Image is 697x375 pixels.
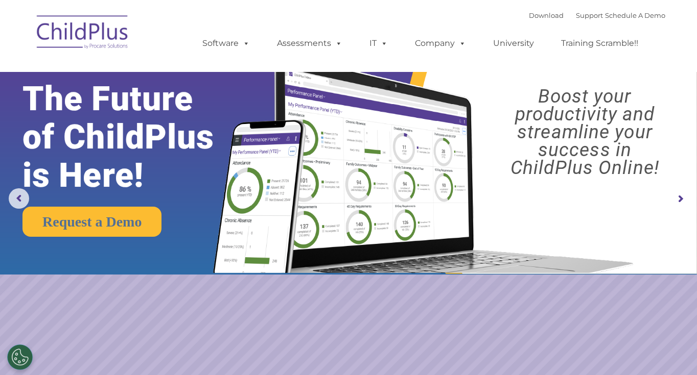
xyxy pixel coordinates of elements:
[7,344,33,370] button: Cookies Settings
[267,33,353,54] a: Assessments
[529,11,665,19] font: |
[142,109,185,117] span: Phone number
[142,67,173,75] span: Last name
[481,87,688,177] rs-layer: Boost your productivity and streamline your success in ChildPlus Online!
[192,33,260,54] a: Software
[605,11,665,19] a: Schedule A Demo
[22,80,245,194] rs-layer: The Future of ChildPlus is Here!
[405,33,476,54] a: Company
[576,11,603,19] a: Support
[32,8,134,59] img: ChildPlus by Procare Solutions
[529,11,564,19] a: Download
[483,33,544,54] a: University
[551,33,648,54] a: Training Scramble!!
[22,207,161,237] a: Request a Demo
[359,33,398,54] a: IT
